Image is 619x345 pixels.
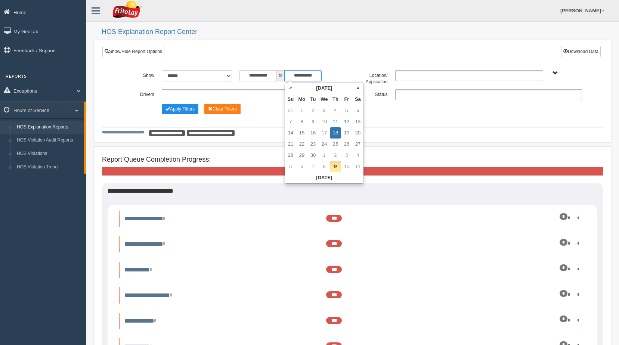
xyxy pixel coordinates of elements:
td: 21 [285,139,296,150]
label: Status [352,89,391,98]
td: 2 [330,150,341,161]
td: 17 [319,127,330,139]
td: 25 [330,139,341,150]
td: 23 [307,139,319,150]
td: 5 [341,105,352,116]
td: 1 [319,150,330,161]
td: 14 [285,127,296,139]
td: 7 [285,116,296,127]
li: Expand [119,262,586,278]
a: HOS Violations [13,147,84,161]
th: « [285,83,296,94]
h2: HOS Explanation Report Center [102,28,612,36]
td: 7 [307,161,319,172]
td: 28 [285,150,296,161]
td: 22 [296,139,307,150]
th: Fr [341,94,352,105]
th: [DATE] [296,83,352,94]
button: Download Data [561,46,601,57]
label: Location/ Application [352,70,391,86]
a: HOS Violation Trend [13,161,84,174]
td: 9 [330,161,341,172]
td: 4 [330,105,341,116]
td: 1 [296,105,307,116]
td: 26 [341,139,352,150]
td: 10 [319,116,330,127]
label: Drivers [119,89,158,98]
td: 9 [307,116,319,127]
button: Change Filter Options [162,104,198,114]
td: 6 [296,161,307,172]
td: 5 [285,161,296,172]
td: 3 [341,150,352,161]
label: Show [119,70,158,79]
td: 18 [330,127,341,139]
td: 12 [341,116,352,127]
td: 24 [319,139,330,150]
td: 2 [307,105,319,116]
a: Show/Hide Report Options [102,46,164,57]
th: Sa [352,94,363,105]
th: [DATE] [285,172,363,183]
td: 19 [341,127,352,139]
li: Expand [119,313,586,329]
td: 8 [296,116,307,127]
td: 16 [307,127,319,139]
td: 15 [296,127,307,139]
a: HOS Violation Audit Reports [13,134,84,147]
td: 20 [352,127,363,139]
td: 11 [330,116,341,127]
td: 29 [296,150,307,161]
td: 8 [319,161,330,172]
td: 11 [352,161,363,172]
li: Expand [119,287,586,304]
td: 13 [352,116,363,127]
td: 10 [341,161,352,172]
th: Su [285,94,296,105]
th: » [352,83,363,94]
li: Expand [119,211,586,227]
th: Mo [296,94,307,105]
a: HOS Explanation Reports [13,121,84,134]
td: 31 [285,105,296,116]
td: 4 [352,150,363,161]
th: Tu [307,94,319,105]
button: Change Filter Options [204,104,241,114]
td: 30 [307,150,319,161]
th: We [319,94,330,105]
td: 3 [319,105,330,116]
li: Expand [119,236,586,252]
h4: Report Queue Completion Progress: [102,156,603,164]
td: 6 [352,105,363,116]
th: Th [330,94,341,105]
span: to [277,70,284,81]
td: 27 [352,139,363,150]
